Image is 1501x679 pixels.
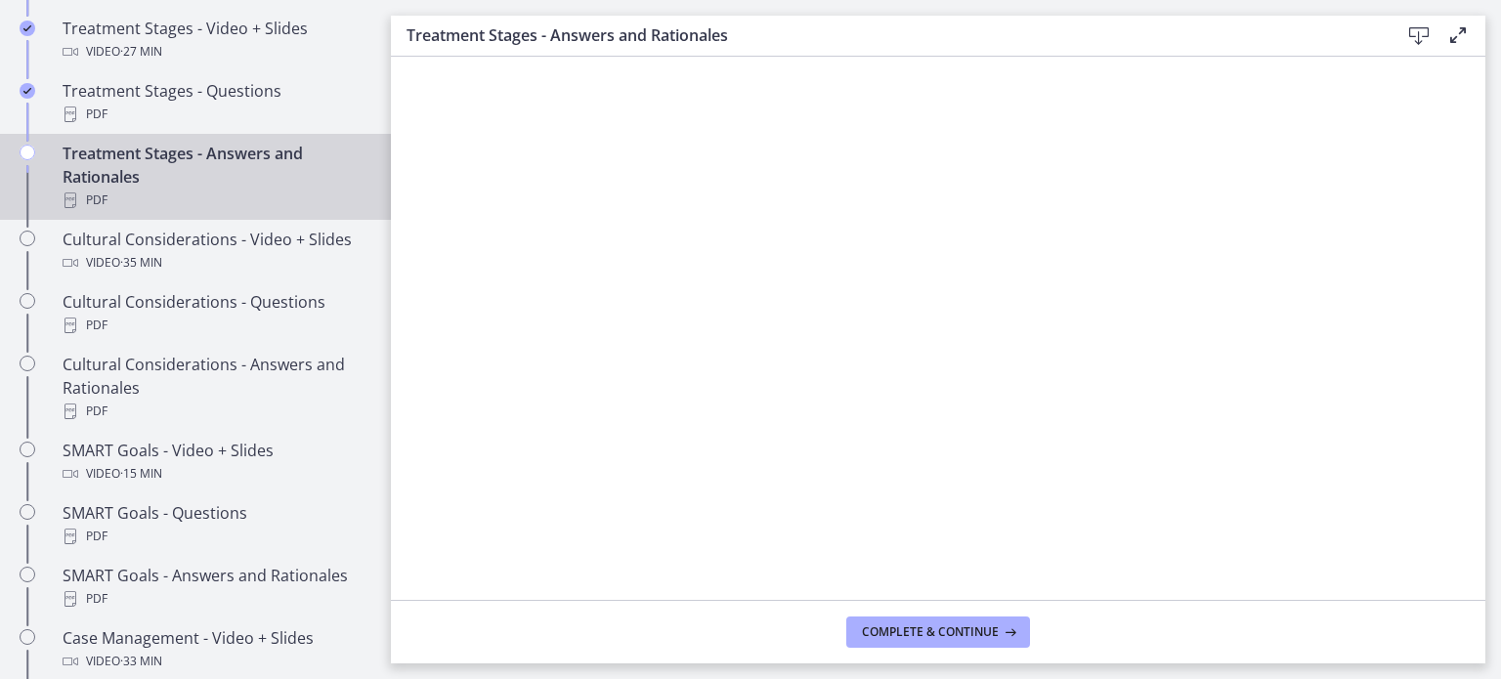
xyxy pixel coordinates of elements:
span: · 33 min [120,650,162,673]
h3: Treatment Stages - Answers and Rationales [407,23,1368,47]
i: Completed [20,83,35,99]
div: Cultural Considerations - Answers and Rationales [63,353,367,423]
button: Complete & continue [846,616,1030,648]
div: Video [63,40,367,64]
span: · 15 min [120,462,162,486]
div: Treatment Stages - Answers and Rationales [63,142,367,212]
div: Video [63,650,367,673]
div: Video [63,462,367,486]
div: Treatment Stages - Video + Slides [63,17,367,64]
span: · 35 min [120,251,162,275]
div: PDF [63,525,367,548]
div: PDF [63,587,367,611]
div: Cultural Considerations - Questions [63,290,367,337]
span: Complete & continue [862,624,999,640]
div: SMART Goals - Questions [63,501,367,548]
div: PDF [63,103,367,126]
div: PDF [63,314,367,337]
div: PDF [63,189,367,212]
i: Completed [20,21,35,36]
div: Case Management - Video + Slides [63,626,367,673]
div: Cultural Considerations - Video + Slides [63,228,367,275]
div: SMART Goals - Answers and Rationales [63,564,367,611]
div: Video [63,251,367,275]
span: · 27 min [120,40,162,64]
div: Treatment Stages - Questions [63,79,367,126]
div: PDF [63,400,367,423]
div: SMART Goals - Video + Slides [63,439,367,486]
